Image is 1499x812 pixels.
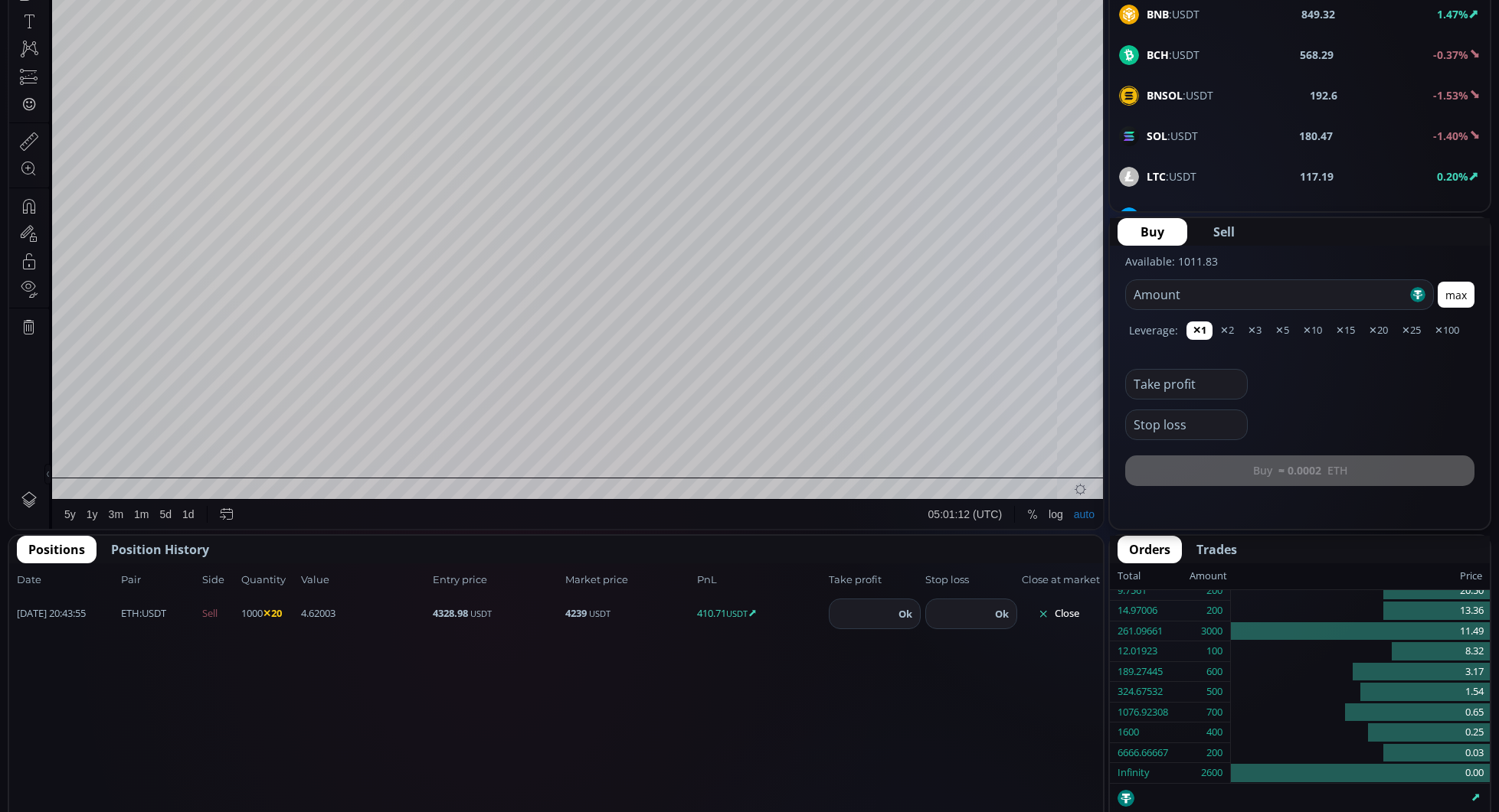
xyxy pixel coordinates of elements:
span: :USDT [1147,128,1198,144]
div: Volume [50,55,83,67]
div: 324.67532 [1118,682,1163,702]
span: :USDT [121,606,166,621]
div: 12.01923 [1118,641,1157,661]
b: LTC [1147,169,1166,184]
b: 849.32 [1301,6,1335,22]
div: 1d [173,615,185,628]
div: Toggle Percentage [1013,607,1034,636]
small: USDT [589,608,610,619]
small: USDT [470,608,492,619]
span: 4.62003 [301,606,428,621]
button: Position History [100,536,221,563]
button: Buy [1118,218,1187,246]
button: ✕20 [1363,321,1394,340]
b: ETH [121,606,139,620]
div: 3.17 [1231,662,1490,683]
div: 20.50 [1231,581,1490,602]
span: Close at market [1022,572,1095,588]
b: ✕20 [263,606,282,620]
span: Value [301,572,428,588]
div: 0.00 [1231,763,1490,783]
span: Date [17,572,116,588]
div: −0.68 (−0.02%) [383,38,452,49]
div: 1m [125,615,139,628]
div: 400 [1206,722,1222,742]
label: Leverage: [1129,322,1178,338]
b: 180.47 [1299,128,1333,144]
button: ✕2 [1214,321,1240,340]
div: Compare [208,8,252,21]
button: Trades [1185,536,1249,563]
b: -0.37% [1433,47,1468,62]
button: 05:01:12 (UTC) [914,607,998,636]
div: 1y [77,615,89,628]
b: BNB [1147,7,1169,21]
div: 3000 [1201,621,1222,641]
div: O [190,38,198,49]
b: LINK [1147,210,1172,224]
div: 4232.00 [247,38,283,49]
div: 2600 [1201,763,1222,783]
button: Close [1022,602,1095,626]
div: 600 [1206,662,1222,682]
div: 189.27445 [1118,662,1163,682]
div: Indicators [287,8,334,21]
div: 13.36 [1231,601,1490,621]
div: 0.65 [1231,703,1490,723]
button: Ok [990,605,1013,622]
span: Side [202,572,237,588]
div: 500 [1206,682,1222,702]
span: 05:01:12 (UTC) [919,615,993,628]
button: ✕3 [1242,321,1268,340]
button: Positions [17,536,97,563]
b: 0.20% [1437,169,1468,184]
span: :USDT [1147,168,1196,184]
div: 1076.92308 [1118,703,1168,722]
div: 200 [1206,581,1222,601]
b: 192.6 [1310,87,1337,103]
button: Sell [1190,218,1258,246]
div: Toggle Log Scale [1034,607,1059,636]
div: L [288,38,294,49]
div: Amount [1190,566,1227,586]
small: USDT [726,608,748,619]
button: ✕10 [1297,321,1328,340]
b: BCH [1147,47,1169,62]
b: 4239 [565,606,587,620]
div: 9.7561 [1118,581,1147,601]
span: PnL [697,572,824,588]
div: 100 [1206,641,1222,661]
b: SOL [1147,129,1167,143]
span: Stop loss [925,572,1017,588]
div: 1 [74,35,90,49]
span: Take profit [829,572,921,588]
span: 410.71 [697,606,824,621]
button: max [1438,282,1474,308]
span: :USDT [1147,209,1203,225]
div: 700 [1206,703,1222,722]
div: 4228.07 [294,38,330,49]
div: 5y [55,615,67,628]
div: 11.49 [1231,621,1490,642]
div: Hide Drawings Toolbar [35,571,42,592]
div: Price [1227,566,1482,586]
b: 24.2 [1308,209,1329,225]
button: Ok [894,605,917,622]
div: Ethereum [90,35,152,49]
label: Available: 1011.83 [1125,254,1218,269]
b: 568.29 [1300,47,1334,63]
button: ✕100 [1429,321,1465,340]
span: :USDT [1147,87,1213,103]
div: 1600 [1118,722,1139,742]
b: -2.65% [1433,210,1468,224]
button: ✕5 [1269,321,1295,340]
div: 153 [89,55,106,67]
div: 1.54 [1231,682,1490,703]
div: 3m [100,615,114,628]
b: 117.19 [1300,168,1334,184]
div: C [335,38,342,49]
span: [DATE] 20:43:55 [17,606,116,621]
span: Market price [565,572,692,588]
div: 6666.66667 [1118,743,1168,763]
div: 0.03 [1231,743,1490,764]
